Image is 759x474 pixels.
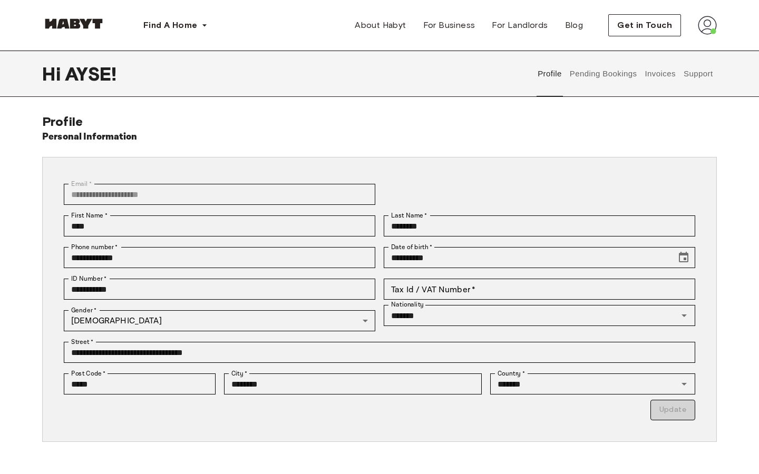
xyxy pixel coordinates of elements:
[677,308,692,323] button: Open
[498,369,525,378] label: Country
[355,19,406,32] span: About Habyt
[64,184,375,205] div: You can't change your email address at the moment. Please reach out to customer support in case y...
[568,51,638,97] button: Pending Bookings
[644,51,677,97] button: Invoices
[682,51,714,97] button: Support
[608,14,681,36] button: Get in Touch
[537,51,563,97] button: Profile
[71,211,108,220] label: First Name
[483,15,556,36] a: For Landlords
[698,16,717,35] img: avatar
[71,242,118,252] label: Phone number
[391,300,424,309] label: Nationality
[71,274,106,283] label: ID Number
[617,19,672,32] span: Get in Touch
[42,114,83,129] span: Profile
[143,19,197,32] span: Find A Home
[557,15,592,36] a: Blog
[423,19,475,32] span: For Business
[565,19,583,32] span: Blog
[71,305,96,315] label: Gender
[65,63,116,85] span: AYSE !
[71,337,93,347] label: Street
[135,15,216,36] button: Find A Home
[346,15,414,36] a: About Habyt
[231,369,248,378] label: City
[42,18,105,29] img: Habyt
[71,179,92,189] label: Email
[64,310,375,331] div: [DEMOGRAPHIC_DATA]
[391,211,427,220] label: Last Name
[492,19,548,32] span: For Landlords
[42,130,138,144] h6: Personal Information
[534,51,717,97] div: user profile tabs
[673,247,694,268] button: Choose date, selected date is Nov 9, 2003
[415,15,484,36] a: For Business
[71,369,106,378] label: Post Code
[677,377,692,391] button: Open
[391,242,432,252] label: Date of birth
[42,63,65,85] span: Hi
